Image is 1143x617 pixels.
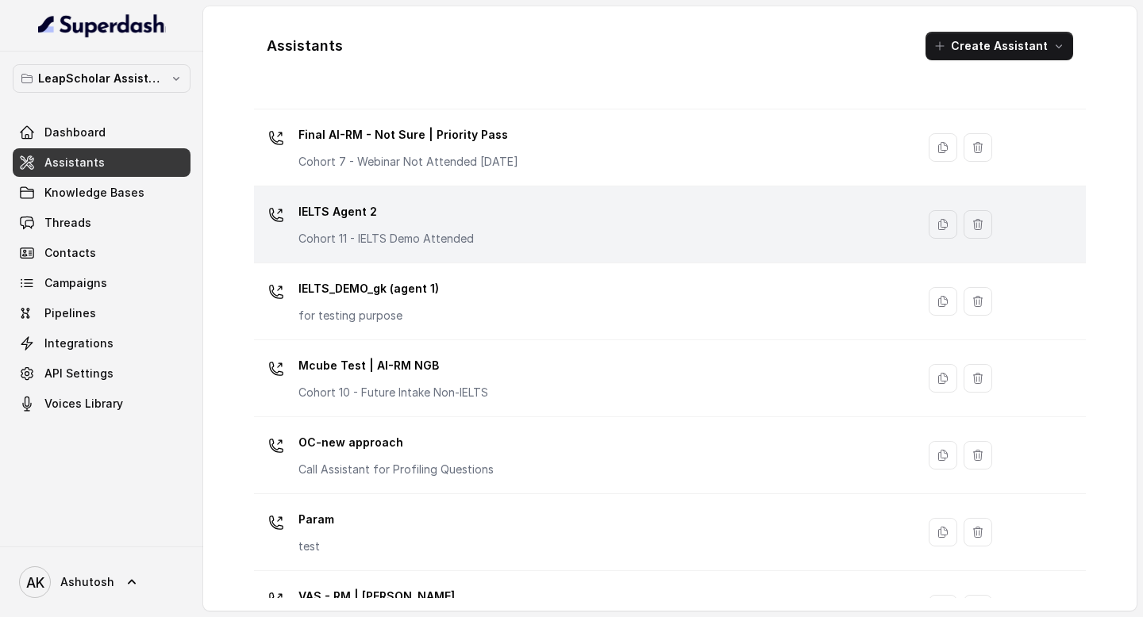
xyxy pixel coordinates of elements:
a: Campaigns [13,269,190,297]
button: Create Assistant [926,32,1073,60]
a: Contacts [13,239,190,267]
a: Ashutosh [13,560,190,604]
p: OC-new approach [298,430,494,455]
a: Assistants [13,148,190,177]
button: LeapScholar Assistant [13,64,190,93]
span: Ashutosh [60,574,114,590]
p: Mcube Test | AI-RM NGB [298,353,488,378]
span: Integrations [44,335,114,351]
img: light.svg [38,13,166,38]
span: Voices Library [44,396,123,412]
a: Voices Library [13,389,190,418]
a: Dashboard [13,118,190,147]
p: Cohort 7 - Webinar Not Attended [DATE] [298,154,518,170]
a: Threads [13,209,190,237]
p: LeapScholar Assistant [38,69,165,88]
p: IELTS_DEMO_gk (agent 1) [298,276,439,301]
a: Knowledge Bases [13,178,190,207]
span: Dashboard [44,125,106,140]
p: Cohort 10 - Future Intake Non-IELTS [298,385,488,400]
a: Integrations [13,329,190,358]
p: for testing purpose [298,308,439,324]
span: API Settings [44,366,114,381]
text: AK [26,574,44,591]
p: test [298,538,334,554]
p: Param [298,507,334,532]
span: Contacts [44,245,96,261]
p: IELTS Agent 2 [298,199,474,224]
p: Call Assistant for Profiling Questions [298,462,494,477]
p: Cohort 11 - IELTS Demo Attended [298,231,474,247]
span: Pipelines [44,305,96,321]
h1: Assistants [267,33,343,59]
a: Pipelines [13,299,190,328]
span: Assistants [44,155,105,171]
span: Threads [44,215,91,231]
span: Knowledge Bases [44,185,144,201]
a: API Settings [13,359,190,388]
p: Final AI-RM - Not Sure | Priority Pass [298,122,518,148]
span: Campaigns [44,275,107,291]
p: VAS - RM | [PERSON_NAME] [298,584,499,609]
